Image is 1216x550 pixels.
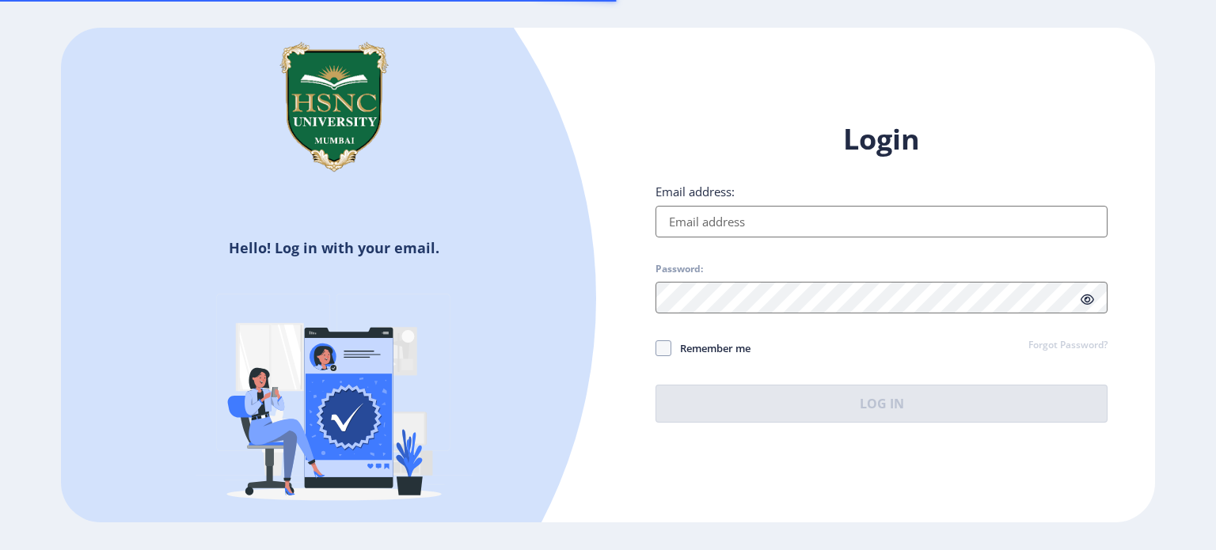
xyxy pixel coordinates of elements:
input: Email address [655,206,1108,237]
img: hsnc.png [255,28,413,186]
h1: Login [655,120,1108,158]
a: Forgot Password? [1028,339,1108,353]
label: Email address: [655,184,735,199]
button: Log In [655,385,1108,423]
span: Remember me [671,339,750,358]
img: Verified-rafiki.svg [196,264,473,541]
label: Password: [655,263,703,275]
